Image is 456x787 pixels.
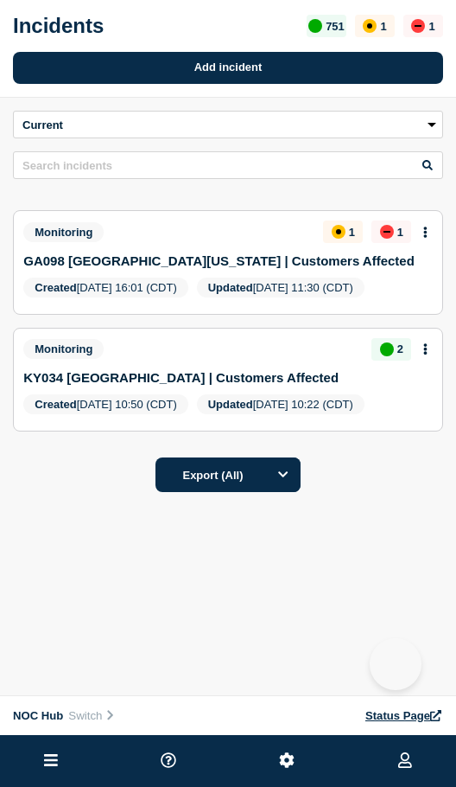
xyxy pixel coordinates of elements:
[23,222,104,242] span: Monitoring
[197,278,364,298] span: Updated
[380,20,386,33] p: 1
[363,19,377,33] div: affected
[349,226,355,239] p: 1
[23,278,187,298] span: Created
[380,342,394,356] div: up
[23,394,187,414] span: Created
[397,226,403,239] p: 1
[13,14,104,38] h1: Incidents
[266,457,301,492] button: Options
[197,394,364,414] span: Updated
[63,708,121,723] button: Switch
[23,339,104,359] span: Monitoring
[332,225,345,239] div: affected
[13,52,443,84] a: Add incident
[77,281,177,294] span: [DATE] 16:01 (CDT)
[253,281,353,294] span: [DATE] 11:30 (CDT)
[23,253,415,268] a: GA098 [GEOGRAPHIC_DATA][US_STATE] | Customers Affected
[365,709,443,722] a: Status Page
[326,20,345,33] p: 751
[380,225,394,239] div: down
[23,370,339,385] a: KY034 [GEOGRAPHIC_DATA] | Customers Affected
[308,19,322,33] div: up
[411,19,425,33] div: down
[397,342,403,355] p: 2
[77,398,177,411] span: [DATE] 10:50 (CDT)
[253,398,353,411] span: [DATE] 10:22 (CDT)
[370,638,421,690] iframe: Help Scout Beacon - Open
[13,151,443,179] input: Search incidents
[428,20,434,33] p: 1
[155,457,301,492] button: Export (All)
[13,709,63,722] span: NOC Hub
